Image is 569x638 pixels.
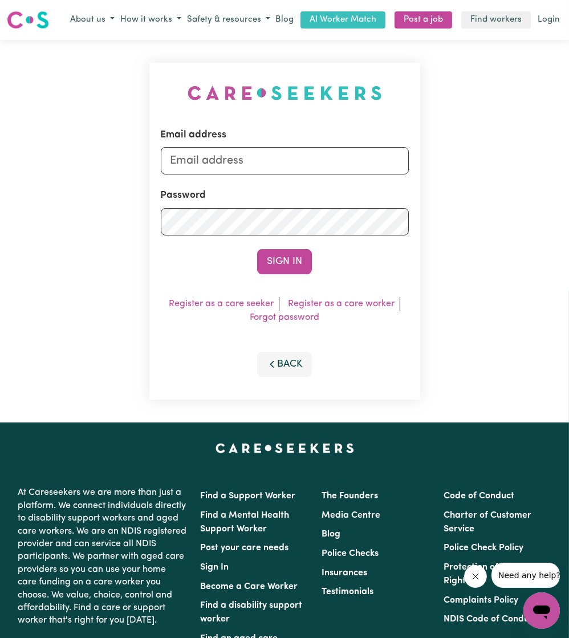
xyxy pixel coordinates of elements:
[322,587,373,596] a: Testimonials
[322,530,340,539] a: Blog
[200,511,289,534] a: Find a Mental Health Support Worker
[444,596,518,605] a: Complaints Policy
[169,299,274,308] a: Register as a care seeker
[7,7,49,33] a: Careseekers logo
[200,543,288,552] a: Post your care needs
[250,313,319,322] a: Forgot password
[161,188,206,203] label: Password
[7,10,49,30] img: Careseekers logo
[184,11,273,30] button: Safety & resources
[216,443,354,452] a: Careseekers home page
[464,565,487,588] iframe: Close message
[444,563,531,586] a: Protection of Human Rights
[523,592,560,629] iframe: Button to launch messaging window
[200,601,302,624] a: Find a disability support worker
[322,491,378,501] a: The Founders
[300,11,385,29] a: AI Worker Match
[444,511,531,534] a: Charter of Customer Service
[257,249,312,274] button: Sign In
[491,563,560,588] iframe: Message from company
[200,491,295,501] a: Find a Support Worker
[322,549,379,558] a: Police Checks
[461,11,531,29] a: Find workers
[322,568,367,578] a: Insurances
[67,11,117,30] button: About us
[257,352,312,377] button: Back
[444,543,523,552] a: Police Check Policy
[161,128,227,143] label: Email address
[535,11,562,29] a: Login
[161,147,409,174] input: Email address
[273,11,296,29] a: Blog
[444,615,537,624] a: NDIS Code of Conduct
[444,491,514,501] a: Code of Conduct
[395,11,452,29] a: Post a job
[288,299,395,308] a: Register as a care worker
[7,8,69,17] span: Need any help?
[322,511,380,520] a: Media Centre
[117,11,184,30] button: How it works
[200,563,229,572] a: Sign In
[18,482,186,631] p: At Careseekers we are more than just a platform. We connect individuals directly to disability su...
[200,582,298,591] a: Become a Care Worker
